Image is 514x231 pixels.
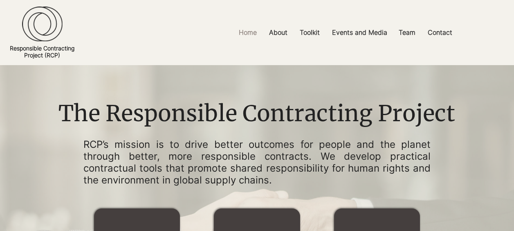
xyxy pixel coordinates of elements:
[263,23,294,42] a: About
[294,23,326,42] a: Toolkit
[328,23,391,42] p: Events and Media
[422,23,458,42] a: Contact
[233,23,263,42] a: Home
[83,139,431,186] p: RCP’s mission is to drive better outcomes for people and the planet through better, more responsi...
[395,23,420,42] p: Team
[326,23,393,42] a: Events and Media
[177,23,514,42] nav: Site
[393,23,422,42] a: Team
[296,23,324,42] p: Toolkit
[235,23,261,42] p: Home
[53,98,461,129] h1: The Responsible Contracting Project
[424,23,456,42] p: Contact
[10,45,74,59] a: Responsible ContractingProject (RCP)
[265,23,292,42] p: About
